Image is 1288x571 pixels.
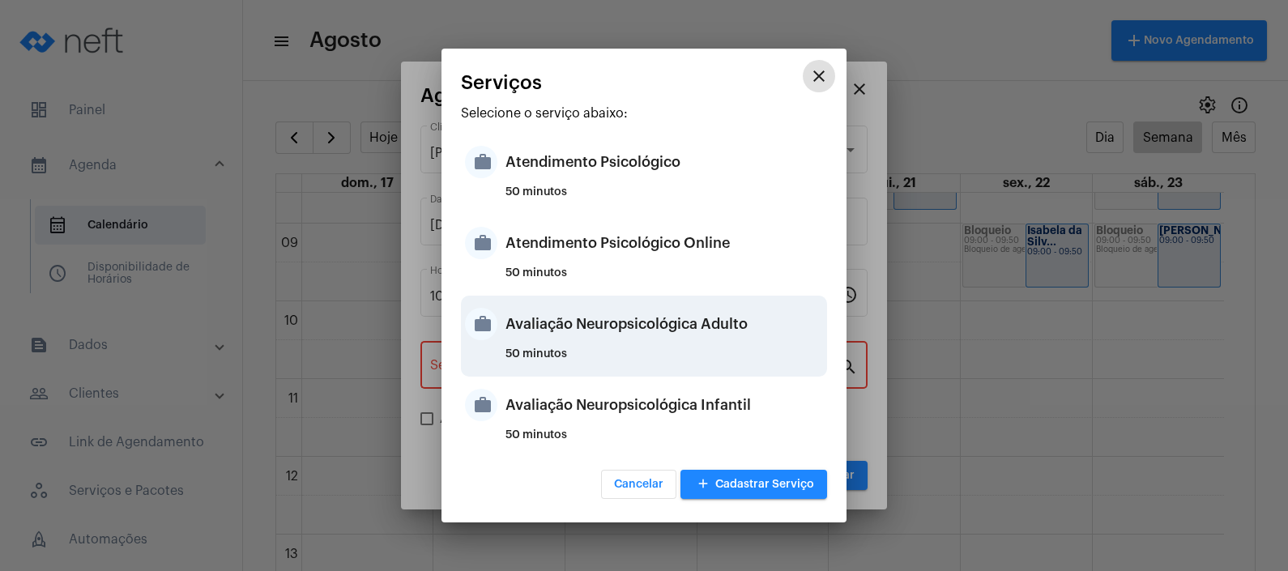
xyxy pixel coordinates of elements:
[505,267,823,292] div: 50 minutos
[693,474,713,496] mat-icon: add
[505,138,823,186] div: Atendimento Psicológico
[465,308,497,340] mat-icon: work
[505,219,823,267] div: Atendimento Psicológico Online
[461,72,542,93] span: Serviços
[465,146,497,178] mat-icon: work
[601,470,676,499] button: Cancelar
[505,381,823,429] div: Avaliação Neuropsicológica Infantil
[505,348,823,373] div: 50 minutos
[505,300,823,348] div: Avaliação Neuropsicológica Adulto
[461,106,827,121] p: Selecione o serviço abaixo:
[465,389,497,421] mat-icon: work
[809,66,829,86] mat-icon: close
[505,186,823,211] div: 50 minutos
[680,470,827,499] button: Cadastrar Serviço
[693,479,814,490] span: Cadastrar Serviço
[505,429,823,454] div: 50 minutos
[614,479,663,490] span: Cancelar
[465,227,497,259] mat-icon: work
